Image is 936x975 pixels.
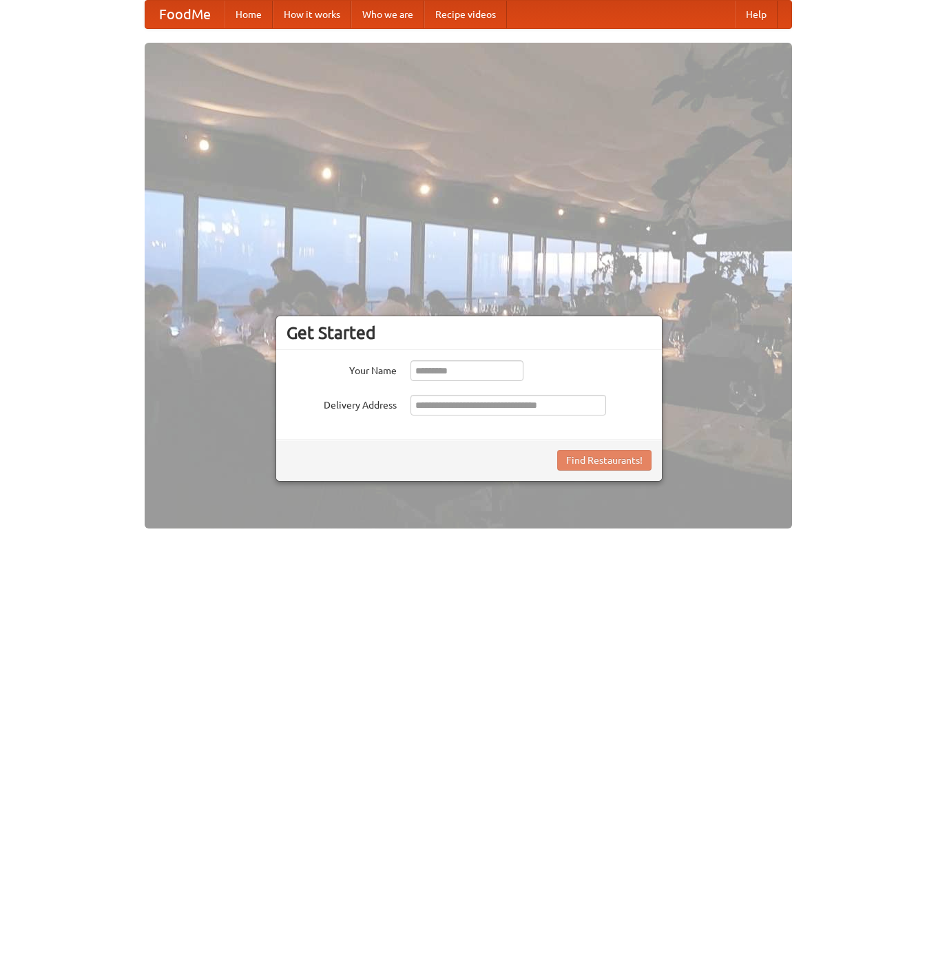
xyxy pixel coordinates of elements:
[287,360,397,378] label: Your Name
[225,1,273,28] a: Home
[273,1,351,28] a: How it works
[557,450,652,471] button: Find Restaurants!
[287,395,397,412] label: Delivery Address
[287,322,652,343] h3: Get Started
[424,1,507,28] a: Recipe videos
[145,1,225,28] a: FoodMe
[351,1,424,28] a: Who we are
[735,1,778,28] a: Help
